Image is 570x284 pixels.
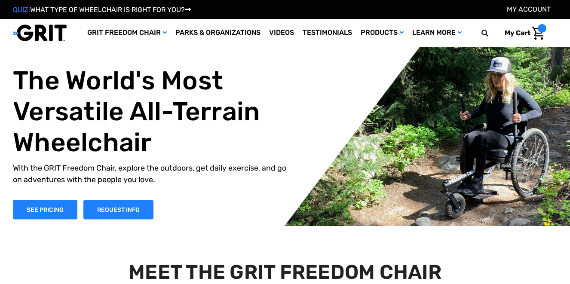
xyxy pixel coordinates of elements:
[13,24,67,42] img: GRIT All-Terrain Wheelchair and Mobility Equipment
[171,19,265,47] a: Parks & Organizations
[13,65,291,158] h1: The World's Most Versatile All-Terrain Wheelchair
[83,200,153,219] a: Slide number 1, Request Information
[298,19,356,47] a: Testimonials
[13,162,291,185] p: With the GRIT Freedom Chair, explore the outdoors, get daily exercise, and go on adventures with ...
[532,27,544,40] img: Cart
[356,19,408,47] a: Products
[13,6,191,14] a: QUIZ:WHAT TYPE OF WHEELCHAIR IS RIGHT FOR YOU?
[13,200,77,219] a: Shop Now
[14,260,556,284] h2: MEET THE GRIT FREEDOM CHAIR
[498,24,546,42] a: Cart with 0 items
[265,19,298,47] a: Videos
[505,29,530,37] span: My Cart
[408,19,466,47] a: Learn More
[13,6,30,14] span: QUIZ:
[485,24,498,42] input: Search
[83,19,171,47] a: GRIT Freedom Chair
[507,5,551,13] a: Account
